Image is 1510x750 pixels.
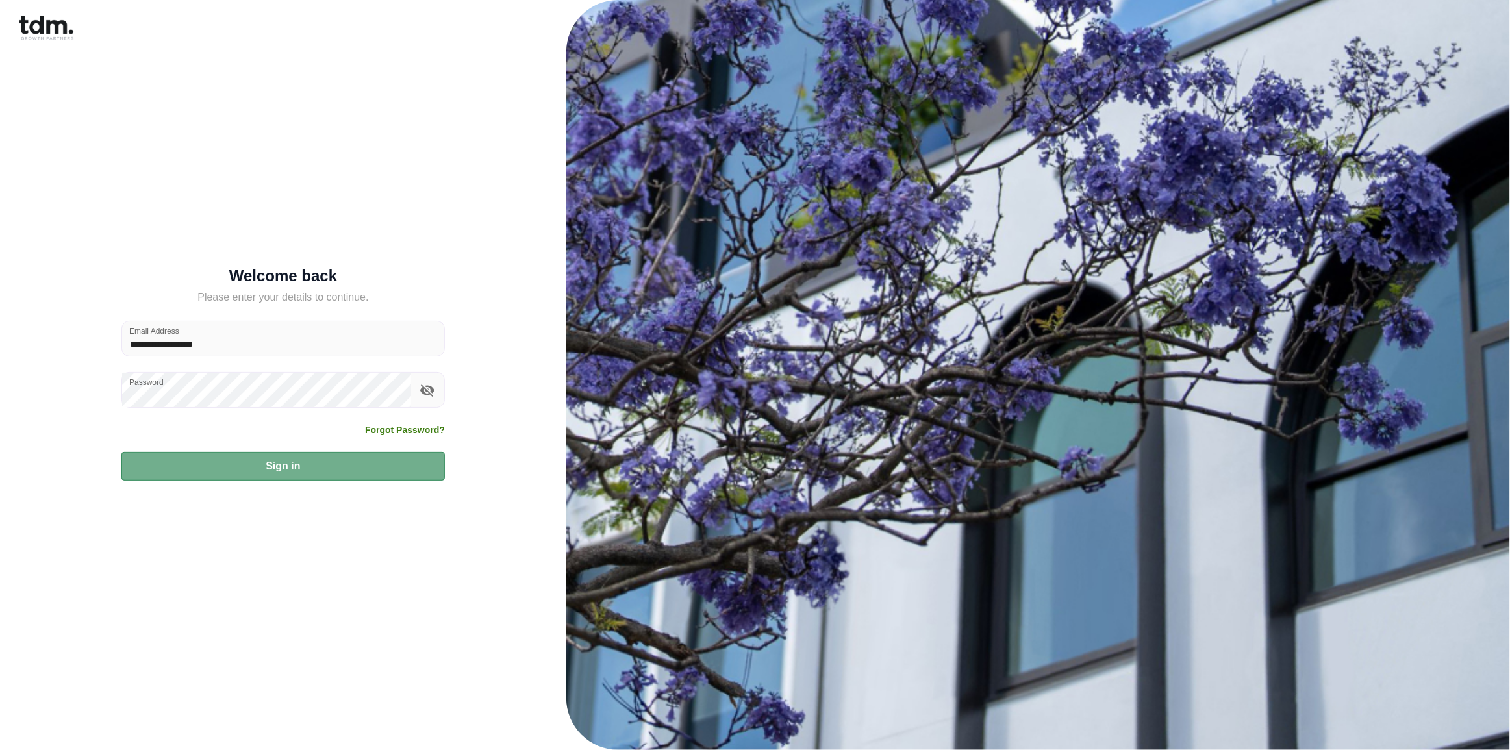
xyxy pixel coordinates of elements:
[121,290,445,305] h5: Please enter your details to continue.
[121,269,445,282] h5: Welcome back
[129,325,179,336] label: Email Address
[121,452,445,481] button: Sign in
[416,379,438,401] button: toggle password visibility
[365,423,445,436] a: Forgot Password?
[129,377,164,388] label: Password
